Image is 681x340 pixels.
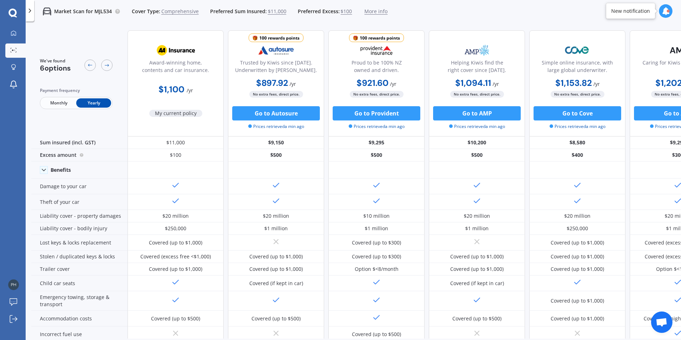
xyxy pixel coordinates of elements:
img: AA.webp [152,41,199,59]
button: Go to AMP [433,106,521,120]
div: Simple online insurance, with large global underwriter. [535,59,619,77]
img: AMP.webp [453,41,500,59]
div: Covered (up to $1,000) [149,266,202,273]
span: / yr [390,81,396,87]
p: Market Scan for MJL534 [54,8,112,15]
div: Covered (up to $300) [352,239,401,246]
div: $20 million [162,212,189,220]
div: 100 rewards points [360,35,400,42]
div: Emergency towing, storage & transport [31,291,128,311]
div: $250,000 [165,225,186,232]
span: / yr [493,81,499,87]
div: Covered (up to $500) [151,315,200,322]
div: Covered (up to $500) [352,331,401,338]
span: $11,000 [268,8,286,15]
div: Damage to your car [31,179,128,194]
div: $500 [429,149,525,161]
div: $10,200 [429,136,525,149]
span: We've found [40,58,71,64]
div: Option $<8/month [355,266,399,273]
span: No extra fees, direct price. [249,91,303,98]
div: Covered (up to $1,000) [149,239,202,246]
div: $20 million [564,212,591,220]
button: Go to Provident [333,106,420,120]
div: Proud to be 100% NZ owned and driven. [334,59,419,77]
span: Prices retrieved a min ago [449,123,505,130]
img: car.f15378c7a67c060ca3f3.svg [43,7,51,16]
div: Covered (up to $1,000) [551,239,604,246]
div: Covered (up to $1,000) [551,253,604,260]
div: Covered (up to $300) [352,253,401,260]
div: $500 [328,149,425,161]
span: More info [364,8,388,15]
span: Cover Type: [132,8,160,15]
img: Provident.png [353,41,400,59]
div: $20 million [464,212,490,220]
div: Covered (up to $1,000) [450,266,504,273]
div: $11,000 [128,136,224,149]
button: Go to Autosure [232,106,320,120]
div: $500 [228,149,324,161]
div: $400 [529,149,625,161]
span: / yr [187,87,193,94]
div: Award-winning home, contents and car insurance. [134,59,218,77]
b: $1,153.82 [555,77,592,88]
span: $100 [340,8,352,15]
span: Preferred Sum Insured: [210,8,267,15]
img: Autosure.webp [253,41,300,59]
b: $921.60 [357,77,389,88]
b: $897.92 [256,77,288,88]
div: $10 million [363,212,390,220]
div: Helping Kiwis find the right cover since [DATE]. [435,59,519,77]
div: Covered (up to $500) [251,315,301,322]
button: Go to Cove [534,106,621,120]
div: Sum insured (incl. GST) [31,136,128,149]
div: Child car seats [31,275,128,291]
div: $8,580 [529,136,625,149]
span: 6 options [40,63,71,73]
div: Liability cover - property damages [31,210,128,222]
div: Excess amount [31,149,128,161]
div: Lost keys & locks replacement [31,235,128,251]
div: Covered (up to $1,000) [551,315,604,322]
div: Payment frequency [40,87,113,94]
img: Cove.webp [554,41,601,59]
span: No extra fees, direct price. [350,91,404,98]
span: Preferred Excess: [298,8,340,15]
span: / yr [593,81,600,87]
div: $1 million [365,225,388,232]
div: 100 rewards points [259,35,300,42]
b: $1,100 [158,84,184,95]
div: Covered (if kept in car) [249,280,303,287]
div: Stolen / duplicated keys & locks [31,251,128,263]
span: My current policy [149,110,202,117]
div: Trusted by Kiwis since [DATE]. Underwritten by [PERSON_NAME]. [234,59,318,77]
div: Accommodation costs [31,311,128,326]
b: $1,094.11 [455,77,491,88]
div: $9,295 [328,136,425,149]
div: Covered (up to $1,000) [450,253,504,260]
a: Open chat [651,311,672,333]
img: 86e90e9437cfa3cfb504cb930ef737b9 [8,279,19,290]
span: Prices retrieved a min ago [550,123,605,130]
div: New notification [611,7,650,15]
div: $9,150 [228,136,324,149]
div: Trailer cover [31,263,128,275]
div: Covered (if kept in car) [450,280,504,287]
span: Comprehensive [161,8,199,15]
div: Covered (excess free <$1,000) [140,253,211,260]
img: points [353,36,358,41]
div: $100 [128,149,224,161]
div: Liability cover - bodily injury [31,222,128,235]
span: Monthly [41,98,76,108]
div: Covered (up to $1,000) [551,297,604,304]
span: No extra fees, direct price. [551,91,604,98]
img: points [253,36,258,41]
div: Benefits [51,167,71,173]
div: $1 million [465,225,489,232]
div: Covered (up to $1,000) [551,266,604,273]
span: Yearly [76,98,111,108]
span: Prices retrieved a min ago [248,123,304,130]
div: $250,000 [567,225,588,232]
span: / yr [290,81,296,87]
